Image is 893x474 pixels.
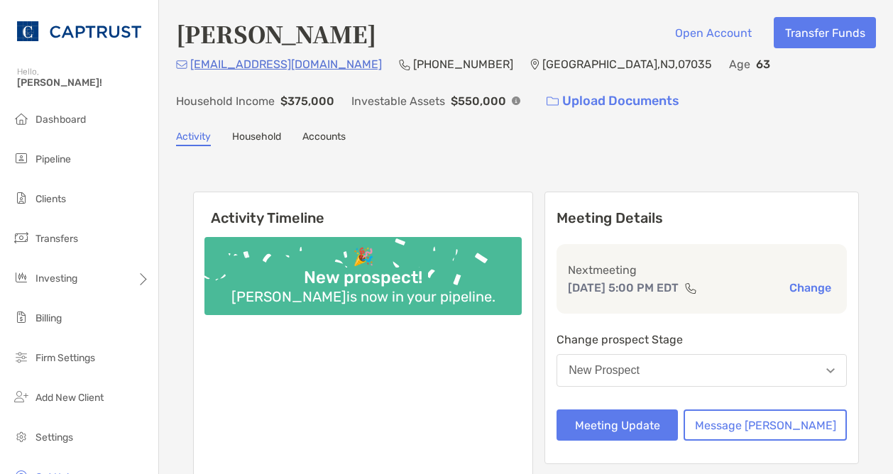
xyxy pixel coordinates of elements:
[542,55,712,73] p: [GEOGRAPHIC_DATA] , NJ , 07035
[557,209,847,227] p: Meeting Details
[13,229,30,246] img: transfers icon
[232,131,281,146] a: Household
[351,92,445,110] p: Investable Assets
[35,114,86,126] span: Dashboard
[568,261,836,279] p: Next meeting
[684,409,847,441] button: Message [PERSON_NAME]
[35,431,73,443] span: Settings
[537,86,689,116] a: Upload Documents
[512,97,520,105] img: Info Icon
[13,110,30,127] img: dashboard icon
[684,282,697,294] img: communication type
[17,77,150,89] span: [PERSON_NAME]!
[17,6,141,57] img: CAPTRUST Logo
[569,364,640,377] div: New Prospect
[35,312,62,324] span: Billing
[826,368,835,373] img: Open dropdown arrow
[399,59,410,70] img: Phone Icon
[35,272,77,285] span: Investing
[347,247,380,268] div: 🎉
[557,331,847,348] p: Change prospect Stage
[194,192,532,226] h6: Activity Timeline
[190,55,382,73] p: [EMAIL_ADDRESS][DOMAIN_NAME]
[13,150,30,167] img: pipeline icon
[35,153,71,165] span: Pipeline
[547,97,559,106] img: button icon
[35,233,78,245] span: Transfers
[35,193,66,205] span: Clients
[226,288,501,305] div: [PERSON_NAME] is now in your pipeline.
[176,92,275,110] p: Household Income
[13,388,30,405] img: add_new_client icon
[13,348,30,365] img: firm-settings icon
[302,131,346,146] a: Accounts
[413,55,513,73] p: [PHONE_NUMBER]
[785,280,836,295] button: Change
[756,55,770,73] p: 63
[13,428,30,445] img: settings icon
[35,392,104,404] span: Add New Client
[729,55,750,73] p: Age
[298,268,428,288] div: New prospect!
[35,352,95,364] span: Firm Settings
[13,309,30,326] img: billing icon
[13,269,30,286] img: investing icon
[557,354,847,387] button: New Prospect
[176,17,376,50] h4: [PERSON_NAME]
[774,17,876,48] button: Transfer Funds
[557,409,678,441] button: Meeting Update
[568,279,679,297] p: [DATE] 5:00 PM EDT
[451,92,506,110] p: $550,000
[280,92,334,110] p: $375,000
[13,189,30,206] img: clients icon
[176,60,187,69] img: Email Icon
[530,59,539,70] img: Location Icon
[664,17,762,48] button: Open Account
[176,131,211,146] a: Activity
